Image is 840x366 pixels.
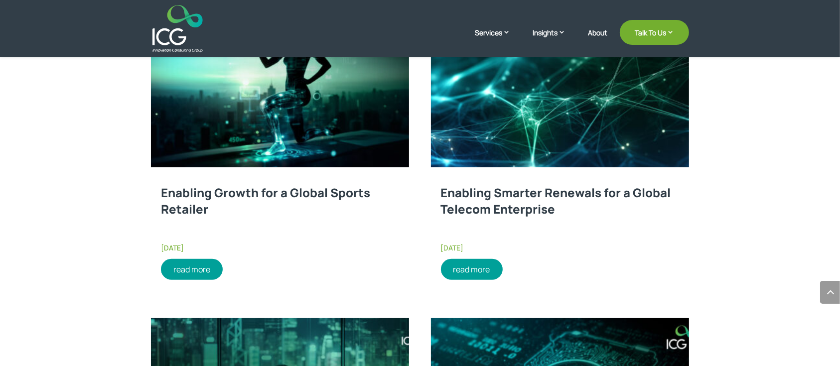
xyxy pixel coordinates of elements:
[161,184,370,218] a: Enabling Growth for a Global Sports Retailer
[161,259,223,280] a: read more
[790,318,840,366] iframe: Chat Widget
[475,27,520,52] a: Services
[533,27,575,52] a: Insights
[161,243,184,252] span: [DATE]
[588,29,607,52] a: About
[441,259,503,280] a: read more
[441,184,671,218] a: Enabling Smarter Renewals for a Global Telecom Enterprise
[441,243,464,252] span: [DATE]
[152,5,203,52] img: ICG
[620,20,689,45] a: Talk To Us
